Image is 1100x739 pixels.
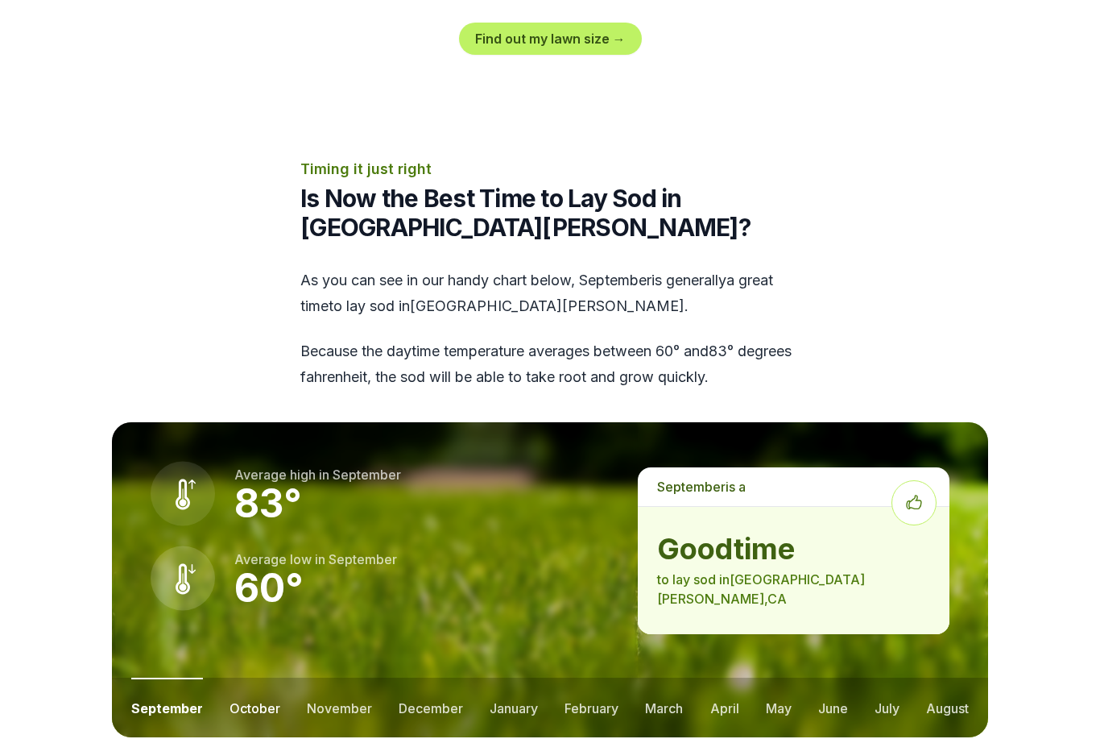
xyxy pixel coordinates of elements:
div: As you can see in our handy chart below, is generally a great time to lay sod in [GEOGRAPHIC_DATA... [300,268,800,390]
p: Average high in [234,465,401,484]
span: september [579,272,651,289]
button: may [766,678,792,737]
h2: Is Now the Best Time to Lay Sod in [GEOGRAPHIC_DATA][PERSON_NAME]? [300,184,800,242]
a: Find out my lawn size → [459,23,642,55]
button: june [818,678,848,737]
button: january [490,678,538,737]
span: september [657,479,726,495]
strong: 83 ° [234,480,302,527]
strong: good time [657,533,930,565]
p: Because the daytime temperature averages between 60 ° and 83 ° degrees fahrenheit, the sod will b... [300,338,800,390]
button: february [564,678,618,737]
button: july [875,678,899,737]
p: is a [638,467,949,506]
button: september [131,678,203,737]
button: april [710,678,739,737]
button: october [230,678,280,737]
span: september [329,551,397,567]
strong: 60 ° [234,564,304,612]
button: november [307,678,372,737]
button: august [926,678,969,737]
p: to lay sod in [GEOGRAPHIC_DATA][PERSON_NAME] , CA [657,570,930,608]
button: march [645,678,683,737]
button: december [399,678,463,737]
span: september [333,467,401,483]
p: Average low in [234,550,397,569]
p: Timing it just right [300,158,800,181]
